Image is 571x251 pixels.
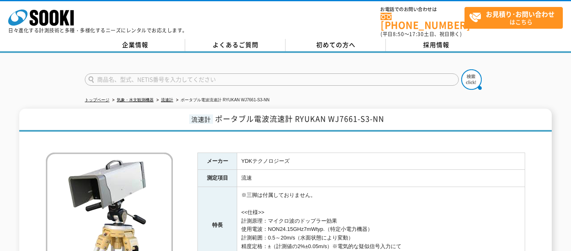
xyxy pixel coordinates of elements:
[161,98,173,102] a: 流速計
[85,73,459,86] input: 商品名、型式、NETIS番号を入力してください
[386,39,486,51] a: 採用情報
[469,7,562,28] span: はこちら
[8,28,188,33] p: 日々進化する計測技術と多種・多様化するニーズにレンタルでお応えします。
[316,40,356,49] span: 初めての方へ
[237,170,525,187] td: 流速
[215,113,384,124] span: ポータブル電波流速計 RYUKAN WJ7661-S3-NN
[189,114,213,124] span: 流速計
[381,7,465,12] span: お電話でのお問い合わせは
[285,39,386,51] a: 初めての方へ
[185,39,285,51] a: よくあるご質問
[85,39,185,51] a: 企業情報
[85,98,109,102] a: トップページ
[198,153,237,170] th: メーカー
[198,170,237,187] th: 測定項目
[117,98,154,102] a: 気象・水文観測機器
[174,96,270,105] li: ポータブル電波流速計 RYUKAN WJ7661-S3-NN
[237,153,525,170] td: YDKテクノロジーズ
[381,30,462,38] span: (平日 ～ 土日、祝日除く)
[461,69,482,90] img: btn_search.png
[486,9,555,19] strong: お見積り･お問い合わせ
[381,13,465,30] a: [PHONE_NUMBER]
[393,30,404,38] span: 8:50
[465,7,563,29] a: お見積り･お問い合わせはこちら
[409,30,424,38] span: 17:30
